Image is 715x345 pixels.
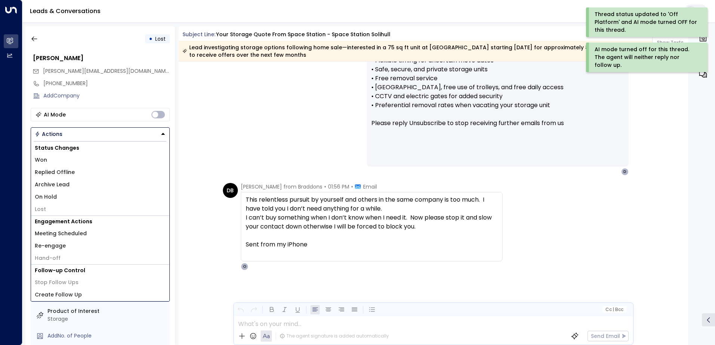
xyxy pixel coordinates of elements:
[47,307,167,315] label: Product of Interest
[241,183,322,190] span: [PERSON_NAME] from Braddons
[223,183,238,198] div: DB
[35,168,75,176] span: Replied Offline
[35,242,66,250] span: Re-engage
[605,307,623,312] span: Cc Bcc
[35,181,70,189] span: Archive Lead
[30,7,101,15] a: Leads & Conversations
[31,265,169,276] h1: Follow-up Control
[43,67,170,75] span: donetta@braddons.net
[249,305,258,314] button: Redo
[47,332,167,340] div: AddNo. of People
[35,131,62,137] div: Actions
[31,142,169,154] h1: Status Changes
[43,92,170,100] div: AddCompany
[35,230,87,237] span: Meeting Scheduled
[31,127,170,141] button: Actions
[216,31,390,38] div: Your storage quote from Space Station - Space Station Solihull
[149,32,153,46] div: •
[351,183,353,190] span: •
[35,279,79,286] span: Stop Follow Ups
[35,156,47,164] span: Won
[35,205,46,213] span: Lost
[236,305,245,314] button: Undo
[35,291,82,299] span: Create Follow Up
[621,168,629,175] div: D
[43,80,170,87] div: [PHONE_NUMBER]
[35,193,57,201] span: On Hold
[155,35,166,43] span: Lost
[43,67,171,75] span: [PERSON_NAME][EMAIL_ADDRESS][DOMAIN_NAME]
[363,183,377,190] span: Email
[613,307,614,312] span: |
[31,127,170,141] div: Button group with a nested menu
[182,31,215,38] span: Subject Line:
[595,46,697,69] div: AI mode turned off for this thread. The agent will neither reply nor follow up.
[595,10,697,34] div: Thread status updated to 'Off Platform' and AI mode turned OFF for this thread.
[44,111,66,118] div: AI Mode
[324,183,326,190] span: •
[328,183,349,190] span: 01:56 PM
[33,54,170,63] div: [PERSON_NAME]
[182,44,648,59] div: Lead investigating storage options following home sale—interested in a 75 sq ft unit at [GEOGRAPH...
[35,254,61,262] span: Hand-off
[47,315,167,323] div: Storage
[246,195,498,258] div: This relentless pursuit by yourself and others in the same company is too much. I have told you I...
[246,240,498,249] div: Sent from my iPhone
[602,306,626,313] button: Cc|Bcc
[241,263,248,270] div: O
[280,333,389,339] div: The agent signature is added automatically
[31,216,169,227] h1: Engagement Actions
